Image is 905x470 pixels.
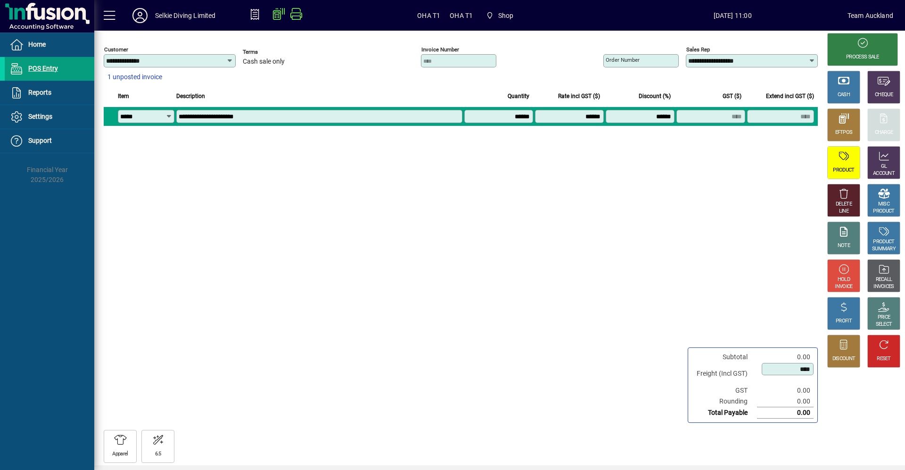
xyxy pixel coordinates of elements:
div: PRICE [878,314,890,321]
span: Rate incl GST ($) [558,91,600,101]
span: 1 unposted invoice [107,72,162,82]
td: Total Payable [692,407,757,419]
button: Profile [125,7,155,24]
td: 0.00 [757,385,814,396]
td: 0.00 [757,352,814,363]
div: Selkie Diving Limited [155,8,216,23]
span: Extend incl GST ($) [766,91,814,101]
div: PROCESS SALE [846,54,879,61]
div: INVOICES [873,283,894,290]
div: CHARGE [875,129,893,136]
td: Freight (Incl GST) [692,363,757,385]
div: HOLD [838,276,850,283]
div: INVOICE [835,283,852,290]
div: NOTE [838,242,850,249]
div: CASH [838,91,850,99]
mat-label: Customer [104,46,128,53]
span: OHA T1 [450,8,473,23]
span: Settings [28,113,52,120]
div: MISC [878,201,889,208]
div: GL [881,163,887,170]
button: 1 unposted invoice [104,69,166,86]
div: SELECT [876,321,892,328]
span: Cash sale only [243,58,285,66]
span: Home [28,41,46,48]
span: Description [176,91,205,101]
div: LINE [839,208,848,215]
span: POS Entry [28,65,58,72]
span: Discount (%) [639,91,671,101]
div: CHEQUE [875,91,893,99]
div: SUMMARY [872,246,896,253]
span: Item [118,91,129,101]
span: Support [28,137,52,144]
span: OHA T1 [417,8,440,23]
td: GST [692,385,757,396]
td: Subtotal [692,352,757,363]
div: DELETE [836,201,852,208]
span: Reports [28,89,51,96]
mat-label: Invoice number [421,46,459,53]
div: ACCOUNT [873,170,895,177]
span: [DATE] 11:00 [618,8,847,23]
mat-label: Sales rep [686,46,710,53]
a: Home [5,33,94,57]
div: EFTPOS [835,129,853,136]
span: Shop [498,8,514,23]
div: PROFIT [836,318,852,325]
a: Reports [5,81,94,105]
td: 0.00 [757,396,814,407]
div: PRODUCT [873,208,894,215]
a: Support [5,129,94,153]
div: Team Auckland [847,8,893,23]
td: 0.00 [757,407,814,419]
a: Settings [5,105,94,129]
div: DISCOUNT [832,355,855,363]
div: PRODUCT [833,167,854,174]
mat-label: Order number [606,57,640,63]
span: GST ($) [723,91,741,101]
div: RECALL [876,276,892,283]
div: 6.5 [155,451,161,458]
td: Rounding [692,396,757,407]
span: Terms [243,49,299,55]
span: Shop [482,7,517,24]
div: RESET [877,355,891,363]
div: Apparel [112,451,128,458]
div: PRODUCT [873,239,894,246]
span: Quantity [508,91,529,101]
